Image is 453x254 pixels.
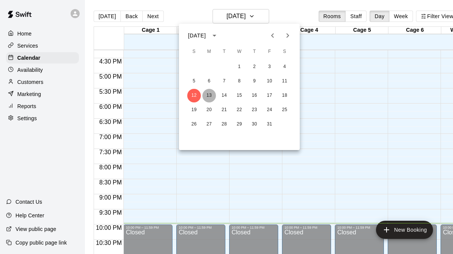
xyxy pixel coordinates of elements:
button: 6 [202,74,216,88]
button: 14 [217,89,231,102]
button: 11 [278,74,291,88]
button: 9 [248,74,261,88]
button: 22 [233,103,246,117]
button: 8 [233,74,246,88]
button: 28 [217,118,231,131]
button: 17 [263,89,276,102]
button: 10 [263,74,276,88]
button: 2 [248,60,261,74]
span: Thursday [248,44,261,59]
span: Saturday [278,44,291,59]
button: calendar view is open, switch to year view [208,29,221,42]
span: Monday [202,44,216,59]
button: 20 [202,103,216,117]
button: 27 [202,118,216,131]
button: 24 [263,103,276,117]
button: 15 [233,89,246,102]
button: 30 [248,118,261,131]
button: 26 [187,118,201,131]
button: 19 [187,103,201,117]
button: 23 [248,103,261,117]
button: 4 [278,60,291,74]
button: 1 [233,60,246,74]
button: 29 [233,118,246,131]
button: 3 [263,60,276,74]
button: 16 [248,89,261,102]
button: 21 [217,103,231,117]
span: Wednesday [233,44,246,59]
button: 5 [187,74,201,88]
span: Tuesday [217,44,231,59]
div: [DATE] [188,32,206,40]
button: 7 [217,74,231,88]
button: 12 [187,89,201,102]
button: Previous month [265,28,280,43]
span: Friday [263,44,276,59]
button: 18 [278,89,291,102]
button: Next month [280,28,295,43]
button: 13 [202,89,216,102]
span: Sunday [187,44,201,59]
button: 25 [278,103,291,117]
button: 31 [263,118,276,131]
